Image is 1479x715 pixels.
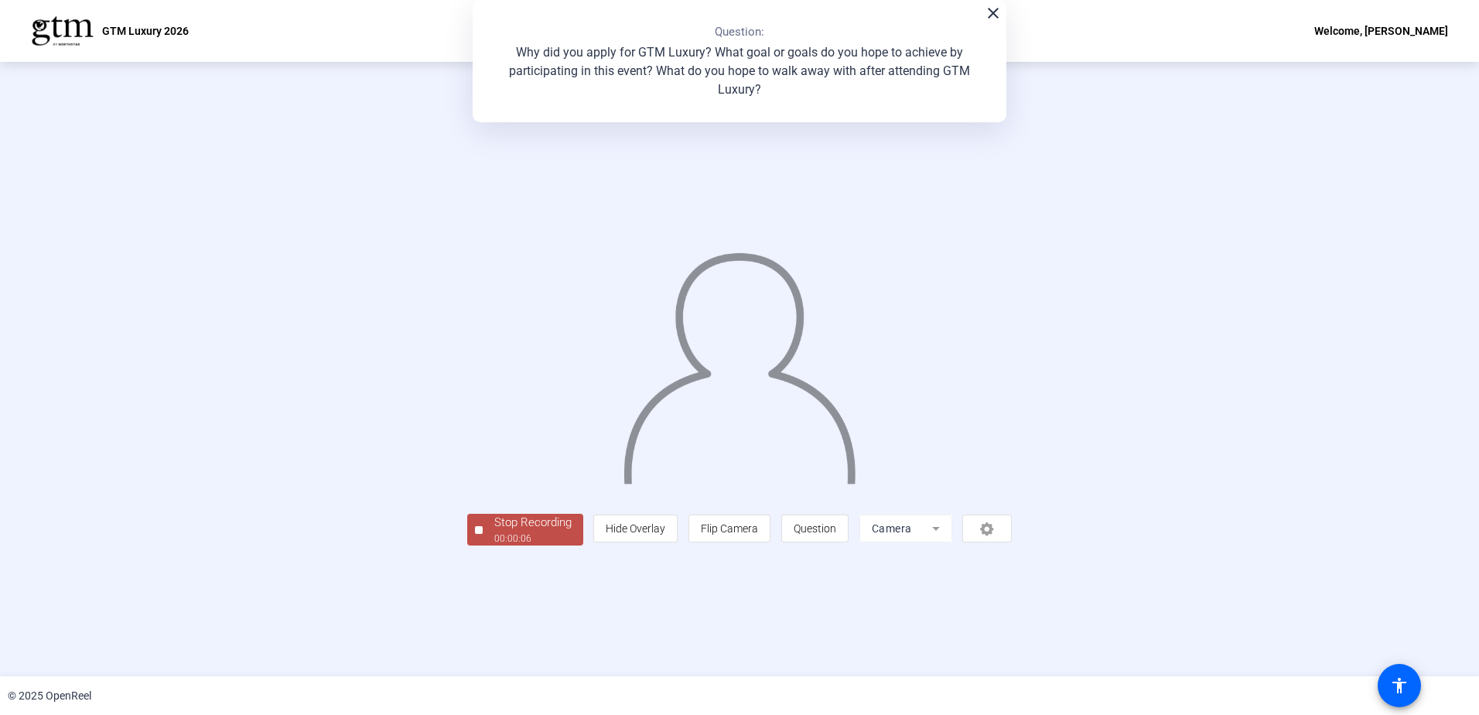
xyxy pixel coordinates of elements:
[31,15,94,46] img: OpenReel logo
[102,22,189,40] p: GTM Luxury 2026
[715,23,764,41] p: Question:
[494,514,572,532] div: Stop Recording
[622,239,858,484] img: overlay
[781,515,849,542] button: Question
[8,688,91,704] div: © 2025 OpenReel
[688,515,770,542] button: Flip Camera
[606,522,665,535] span: Hide Overlay
[701,522,758,535] span: Flip Camera
[1314,22,1448,40] div: Welcome, [PERSON_NAME]
[794,522,836,535] span: Question
[467,514,583,546] button: Stop Recording00:00:06
[494,532,572,546] div: 00:00:06
[593,515,678,542] button: Hide Overlay
[984,4,1003,22] mat-icon: close
[1390,676,1409,695] mat-icon: accessibility
[488,43,991,99] p: Why did you apply for GTM Luxury? What goal or goals do you hope to achieve by participating in t...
